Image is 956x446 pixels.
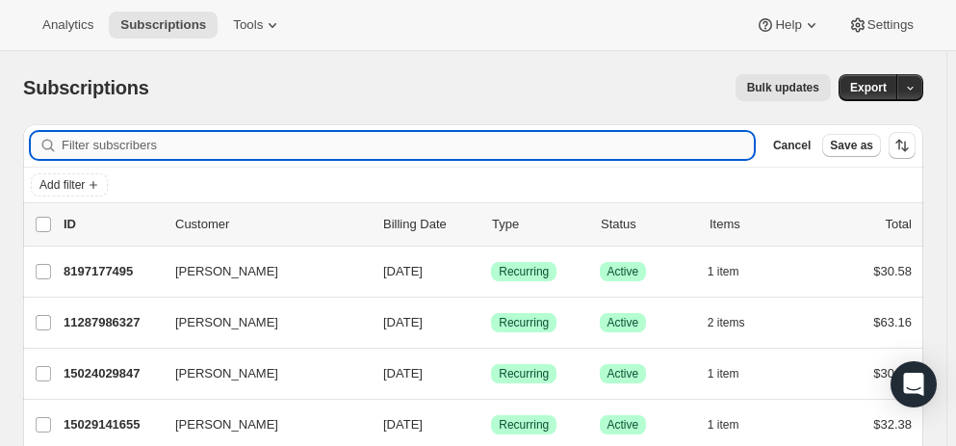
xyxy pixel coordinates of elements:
span: Recurring [499,417,549,433]
span: Recurring [499,315,549,330]
p: ID [64,215,160,234]
span: Active [607,366,639,381]
button: [PERSON_NAME] [164,307,356,338]
span: $32.38 [873,417,912,432]
button: Help [744,12,832,39]
button: Sort the results [889,132,916,159]
p: 11287986327 [64,313,160,332]
span: Export [850,80,887,95]
span: Active [607,315,639,330]
span: Active [607,417,639,433]
div: Items [710,215,803,234]
div: 15024029847[PERSON_NAME][DATE]SuccessRecurringSuccessActive1 item$30.58 [64,360,912,387]
span: Tools [233,17,263,33]
button: 1 item [708,258,761,285]
span: $63.16 [873,315,912,329]
span: 1 item [708,264,739,279]
span: Help [775,17,801,33]
span: $30.58 [873,366,912,380]
button: [PERSON_NAME] [164,256,356,287]
p: 15024029847 [64,364,160,383]
input: Filter subscribers [62,132,754,159]
span: 1 item [708,366,739,381]
span: Subscriptions [23,77,149,98]
span: Add filter [39,177,85,193]
span: Cancel [773,138,811,153]
span: [DATE] [383,315,423,329]
span: Save as [830,138,873,153]
button: Tools [221,12,294,39]
p: 15029141655 [64,415,160,434]
div: Type [492,215,585,234]
button: Add filter [31,173,108,197]
p: Billing Date [383,215,477,234]
button: Export [839,74,898,101]
button: Cancel [765,134,818,157]
span: Bulk updates [747,80,819,95]
span: Subscriptions [120,17,206,33]
div: IDCustomerBilling DateTypeStatusItemsTotal [64,215,912,234]
p: Status [601,215,694,234]
span: $30.58 [873,264,912,278]
p: Customer [175,215,368,234]
span: [PERSON_NAME] [175,415,278,434]
span: [DATE] [383,366,423,380]
button: [PERSON_NAME] [164,358,356,389]
div: 15029141655[PERSON_NAME][DATE]SuccessRecurringSuccessActive1 item$32.38 [64,411,912,438]
button: 1 item [708,360,761,387]
button: 1 item [708,411,761,438]
button: Analytics [31,12,105,39]
span: Settings [867,17,914,33]
span: [DATE] [383,417,423,432]
button: Bulk updates [736,74,831,101]
button: Save as [822,134,881,157]
span: Active [607,264,639,279]
button: [PERSON_NAME] [164,409,356,440]
span: Analytics [42,17,93,33]
p: 8197177495 [64,262,160,281]
span: 2 items [708,315,745,330]
button: 2 items [708,309,766,336]
span: [DATE] [383,264,423,278]
span: 1 item [708,417,739,433]
div: 8197177495[PERSON_NAME][DATE]SuccessRecurringSuccessActive1 item$30.58 [64,258,912,285]
button: Subscriptions [109,12,218,39]
div: 11287986327[PERSON_NAME][DATE]SuccessRecurringSuccessActive2 items$63.16 [64,309,912,336]
span: Recurring [499,264,549,279]
span: [PERSON_NAME] [175,313,278,332]
span: Recurring [499,366,549,381]
button: Settings [837,12,925,39]
p: Total [886,215,912,234]
span: [PERSON_NAME] [175,364,278,383]
span: [PERSON_NAME] [175,262,278,281]
div: Open Intercom Messenger [891,361,937,407]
